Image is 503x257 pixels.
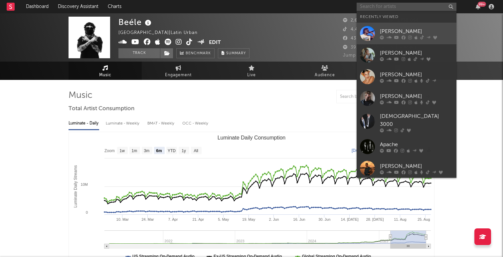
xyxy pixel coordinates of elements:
[293,217,305,221] text: 16. Jun
[288,62,361,80] a: Audience
[226,52,246,55] span: Summary
[156,148,162,153] text: 6m
[176,48,215,58] a: Benchmark
[380,71,453,79] div: [PERSON_NAME]
[69,62,142,80] a: Music
[357,136,456,157] a: Apache
[99,71,111,79] span: Music
[337,94,407,100] input: Search by song name or URL
[380,162,453,170] div: [PERSON_NAME]
[380,140,453,148] div: Apache
[357,44,456,66] a: [PERSON_NAME]
[218,48,250,58] button: Summary
[73,165,78,207] text: Luminate Daily Streams
[269,217,279,221] text: 2. Jun
[476,4,480,9] button: 99+
[116,217,129,221] text: 10. Mar
[318,217,330,221] text: 30. Jun
[352,148,364,153] text: [DATE]
[380,113,453,128] div: [DEMOGRAPHIC_DATA] 3000
[343,36,369,41] span: 435,000
[141,217,154,221] text: 24. Mar
[192,217,204,221] text: 21. Apr
[357,88,456,109] a: [PERSON_NAME]
[182,148,186,153] text: 1y
[215,62,288,80] a: Live
[357,23,456,44] a: [PERSON_NAME]
[341,217,359,221] text: 14. [DATE]
[380,49,453,57] div: [PERSON_NAME]
[106,118,141,129] div: Luminate - Weekly
[168,148,176,153] text: YTD
[366,217,384,221] text: 28. [DATE]
[380,27,453,35] div: [PERSON_NAME]
[118,48,160,58] button: Track
[357,66,456,88] a: [PERSON_NAME]
[81,182,88,186] text: 10M
[209,39,221,47] button: Edit
[118,17,153,28] div: Beéle
[182,118,209,129] div: OCC - Weekly
[69,118,99,129] div: Luminate - Daily
[357,157,456,179] a: [PERSON_NAME]
[357,3,456,11] input: Search for artists
[218,217,229,221] text: 5. May
[120,148,125,153] text: 1w
[357,109,456,136] a: [DEMOGRAPHIC_DATA] 3000
[418,217,430,221] text: 25. Aug
[343,53,382,58] span: Jump Score: 74.1
[142,62,215,80] a: Engagement
[168,217,178,221] text: 7. Apr
[343,45,417,50] span: 39,797,495 Monthly Listeners
[247,71,256,79] span: Live
[218,135,286,140] text: Luminate Daily Consumption
[360,13,453,21] div: Recently Viewed
[194,148,198,153] text: All
[343,18,374,23] span: 2,624,494
[144,148,150,153] text: 3m
[186,50,211,58] span: Benchmark
[132,148,137,153] text: 1m
[118,29,205,37] div: [GEOGRAPHIC_DATA] | Latin Urban
[86,210,88,214] text: 0
[242,217,255,221] text: 19. May
[478,2,486,7] div: 99 +
[69,105,134,113] span: Total Artist Consumption
[147,118,176,129] div: BMAT - Weekly
[343,27,374,32] span: 4,400,000
[315,71,335,79] span: Audience
[165,71,192,79] span: Engagement
[380,92,453,100] div: [PERSON_NAME]
[394,217,406,221] text: 11. Aug
[104,148,115,153] text: Zoom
